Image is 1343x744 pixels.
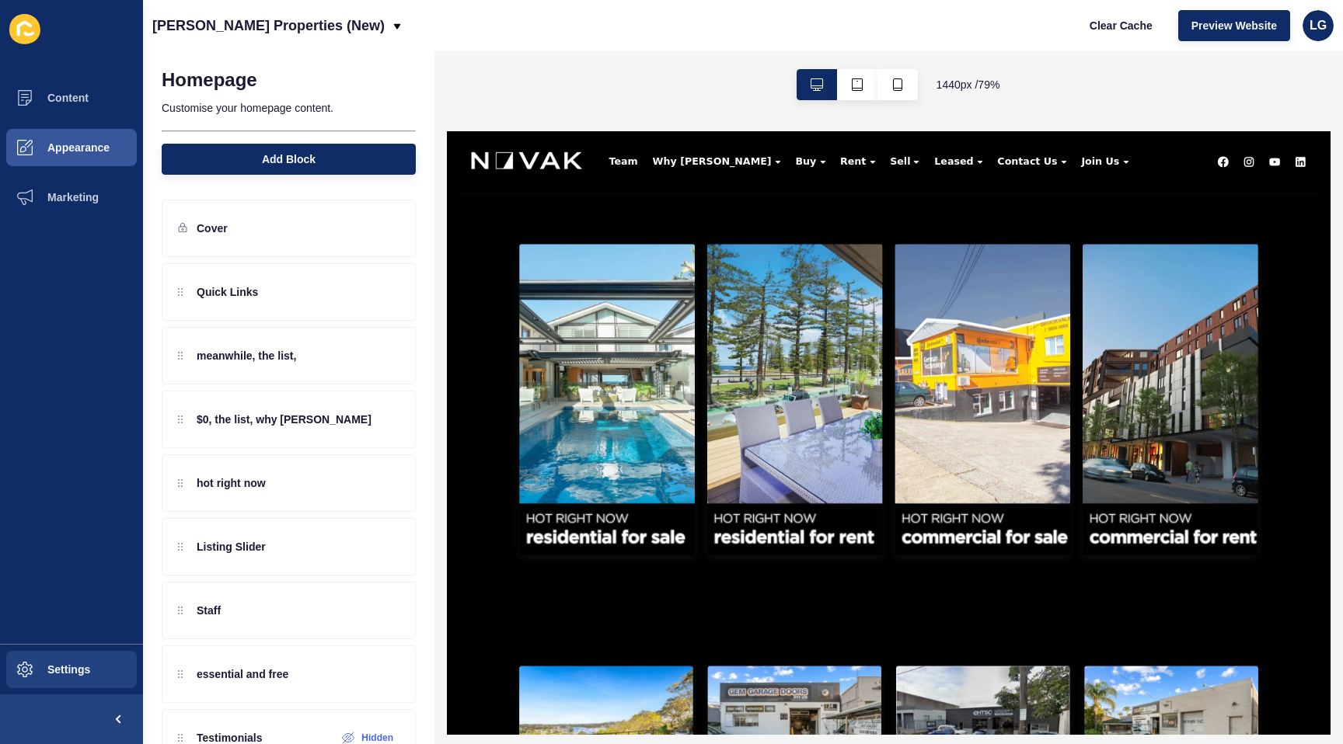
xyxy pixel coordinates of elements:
label: Hidden [361,732,393,744]
span: Sell [561,31,587,46]
p: hot right now [197,475,266,491]
a: linkedin [1074,32,1088,46]
a: Content card image [805,143,1027,531]
button: Preview Website [1178,10,1290,41]
img: Content card image [567,143,790,537]
a: logo [31,4,171,74]
img: Content card image [805,143,1027,537]
a: Content card image [92,143,314,531]
button: Add Block [162,144,416,175]
div: Sell [552,31,608,47]
div: Leased [608,31,688,47]
span: Preview Website [1191,18,1277,33]
img: Content card image [330,143,552,537]
a: youtube [1041,32,1055,46]
button: Clear Cache [1076,10,1166,41]
p: $0, the list, why [PERSON_NAME] [197,412,372,427]
span: Join Us [804,31,852,46]
div: Why [PERSON_NAME] [251,31,432,47]
a: instagram [1009,32,1023,46]
h1: Homepage [162,69,257,91]
p: Staff [197,603,221,618]
span: Leased [617,31,667,46]
p: essential and free [197,666,288,682]
div: Buy [432,31,489,47]
span: Contact Us [697,31,773,46]
span: 1440 px / 79 % [937,77,1000,92]
img: Content card image [92,143,314,537]
div: Rent [489,31,552,47]
a: Content card image [330,143,552,531]
span: Buy [441,31,468,46]
p: [PERSON_NAME] Properties (New) [152,6,385,45]
img: logo [31,26,171,52]
a: facebook [976,32,990,46]
span: Rent [498,31,531,46]
span: Clear Cache [1090,18,1153,33]
div: Contact Us [688,31,794,47]
p: Customise your homepage content. [162,91,416,125]
span: Add Block [262,151,316,167]
a: Team [196,31,251,46]
span: Why [PERSON_NAME] [260,31,411,46]
p: Quick Links [197,284,258,300]
p: Listing Slider [197,539,266,555]
a: Content card image [567,143,790,531]
span: LG [1310,18,1327,33]
div: Join Us [794,31,863,47]
p: Cover [197,221,228,236]
p: meanwhile, the list, [197,348,296,363]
